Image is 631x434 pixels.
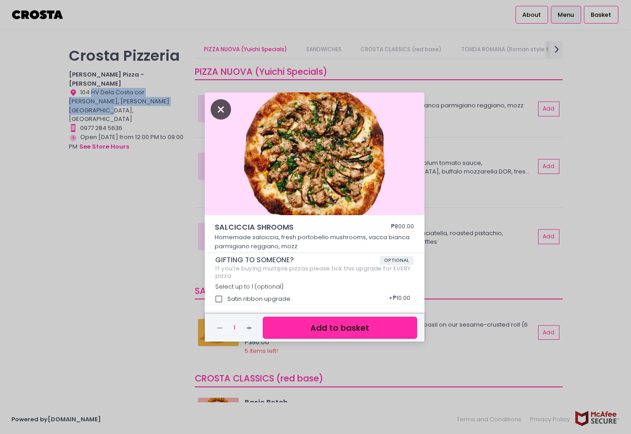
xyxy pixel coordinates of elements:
[380,256,414,265] span: OPTIONAL
[215,265,414,279] div: If you're buying multiple pizzas please tick this upgrade for EVERY pizza
[391,222,414,233] div: ₱800.00
[215,222,364,233] span: SALCICCIA SHROOMS
[215,256,380,264] span: GIFTING TO SOMEONE?
[211,104,231,113] button: Close
[263,317,417,339] button: Add to basket
[386,290,414,308] div: + ₱10.00
[215,283,284,290] span: Select up to 1 (optional)
[215,233,414,251] p: Homemade salciccia, fresh portobello mushrooms, vacca bianca parmigiano reggiano, mozz
[205,92,424,216] img: SALCICCIA SHROOMS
